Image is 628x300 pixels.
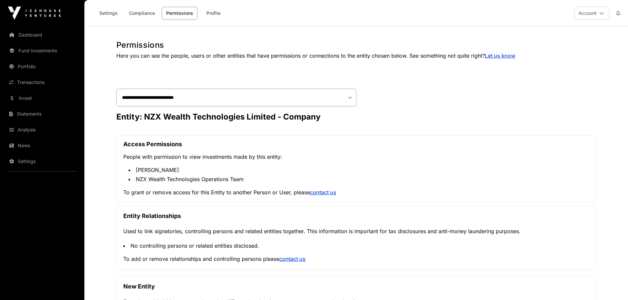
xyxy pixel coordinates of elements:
[5,75,79,90] a: Transactions
[5,59,79,74] a: Portfolio
[5,154,79,169] a: Settings
[116,40,596,50] h1: Permissions
[129,166,589,174] li: [PERSON_NAME]
[123,153,589,161] p: People with permission to view investments made by this entity:
[123,242,589,250] li: No controlling persons or related entities disclosed.
[200,7,226,19] a: Profile
[485,52,515,59] a: Let us know
[95,7,122,19] a: Settings
[116,112,596,122] h3: Entity: NZX Wealth Technologies Limited - Company
[125,7,159,19] a: Compliance
[123,188,589,196] p: To grant or remove access for this Entity to another Person or User, please
[123,227,589,235] p: Used to link signatories, controlling persons and related entities together. This information is ...
[5,43,79,58] a: Fund Investments
[595,268,628,300] iframe: Chat Widget
[8,7,61,20] img: Icehouse Ventures Logo
[123,140,589,149] p: Access Permissions
[129,175,589,183] li: NZX Wealth Technologies Operations Team
[123,282,589,291] p: New Entity
[5,123,79,137] a: Analysis
[116,52,596,60] p: Here you can see the people, users or other entities that have permissions or connections to the ...
[279,256,306,262] a: contact us
[574,7,610,20] button: Account
[5,28,79,42] a: Dashboard
[123,211,589,221] p: Entity Relationships
[5,107,79,121] a: Statements
[310,189,336,196] a: contact us
[5,91,79,105] a: Invest
[123,255,589,263] p: To add or remove relationships and controlling persons please
[162,7,197,19] a: Permissions
[5,138,79,153] a: News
